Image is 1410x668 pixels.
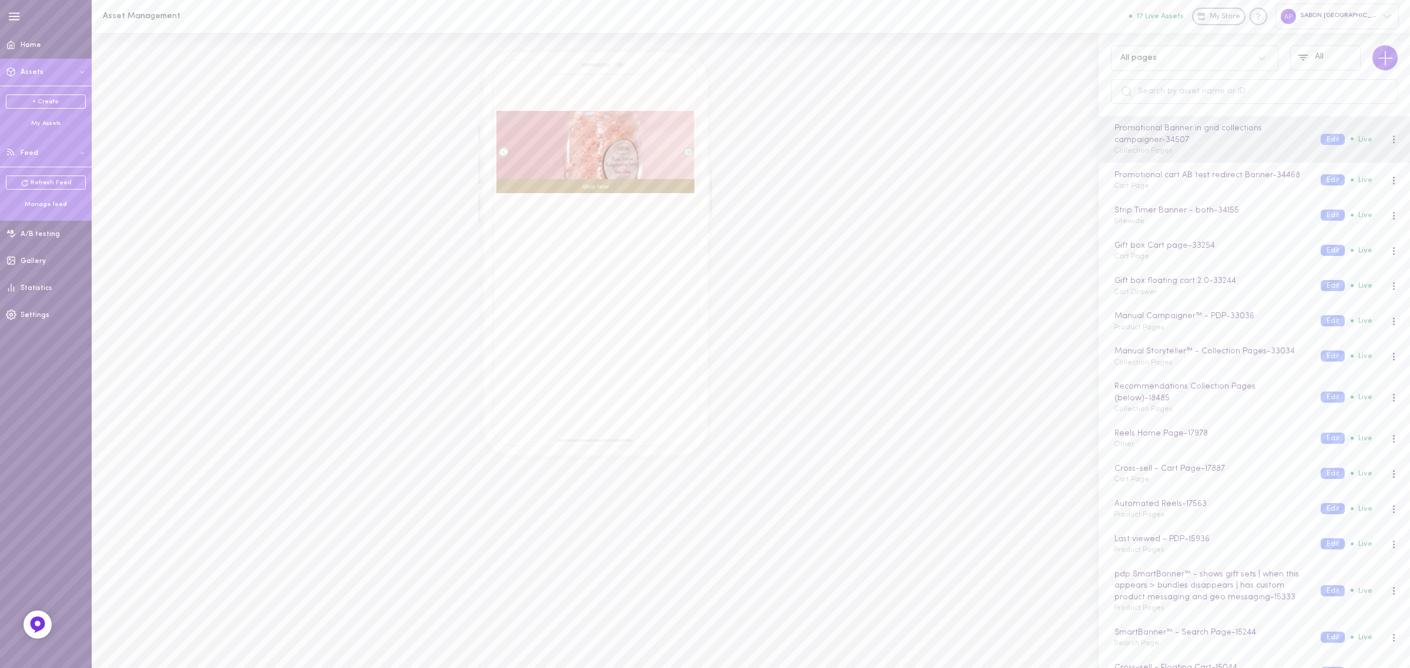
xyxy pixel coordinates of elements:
[1114,253,1149,260] span: Cart Page
[1321,245,1345,256] button: Edit
[1351,434,1372,442] span: Live
[694,179,892,194] div: Shop Now
[1210,12,1240,22] span: My Store
[103,12,297,21] h1: Asset Management
[21,150,38,157] span: Feed
[1112,427,1310,440] div: Reels Home Page - 17978
[499,147,508,157] div: Left arrow
[1351,633,1372,641] span: Live
[1114,441,1134,448] span: Other
[1114,546,1164,554] span: Product Pages
[21,258,46,265] span: Gallery
[1112,463,1310,475] div: Cross-sell - Cart Page - 17887
[1114,324,1164,331] span: Product Pages
[1321,632,1345,643] button: Edit
[1351,136,1372,143] span: Live
[1351,176,1372,184] span: Live
[1351,317,1372,325] span: Live
[1114,359,1173,366] span: Collection Pages
[1112,310,1310,323] div: Manual Campaigner™ - PDP - 33036
[21,42,41,49] span: Home
[1351,247,1372,254] span: Live
[1112,122,1310,146] div: Promotional Banner in grid collections campaigner - 34507
[1351,587,1372,595] span: Live
[21,312,49,319] span: Settings
[1112,275,1310,288] div: Gift box floating cart 2.0 - 33244
[1114,183,1149,190] span: Cart Page
[1112,498,1310,511] div: Automated Reels - 17563
[1129,12,1192,21] a: 17 Live Assets
[6,119,86,128] div: My Assets
[1114,147,1173,154] span: Collection Pages
[1321,134,1345,145] button: Edit
[1351,540,1372,548] span: Live
[1112,626,1310,639] div: SmartBanner™ - Search Page - 15244
[1114,406,1173,413] span: Collection Pages
[1114,511,1164,518] span: Product Pages
[21,69,43,76] span: Assets
[1321,315,1345,326] button: Edit
[1114,640,1159,647] span: Search Page
[1351,470,1372,477] span: Live
[1321,468,1345,479] button: Edit
[1351,505,1372,512] span: Live
[1120,54,1157,62] div: All pages
[1290,45,1361,70] button: All
[1321,280,1345,291] button: Edit
[6,200,86,209] div: Manage feed
[1112,239,1310,252] div: Gift box Cart page - 33254
[1111,79,1398,104] input: Search by asset name or ID
[1351,393,1372,401] span: Live
[1321,433,1345,444] button: Edit
[1192,8,1245,25] a: My Store
[1112,568,1310,604] div: pdp SmartBanner™ - shows gift sets | when this appears > bundles disappears | has custom product ...
[1321,503,1345,514] button: Edit
[1112,204,1310,217] div: Strip Timer Banner - both - 34155
[21,285,52,292] span: Statistics
[1114,605,1164,612] span: Product Pages
[1351,211,1372,219] span: Live
[6,95,86,109] a: + Create
[1112,169,1310,182] div: Promotional cart AB test redirect Banner - 34468
[1321,210,1345,221] button: Edit
[1112,345,1310,358] div: Manual Storyteller™ - Collection Pages - 33034
[1351,352,1372,360] span: Live
[683,147,693,157] div: Right arrow
[1321,538,1345,549] button: Edit
[1321,392,1345,403] button: Edit
[1321,350,1345,362] button: Edit
[1112,380,1310,404] div: Recommendations Collection Pages (below) - 18485
[496,179,694,194] div: Shop Now
[1275,4,1399,29] div: SABON [GEOGRAPHIC_DATA]
[1112,533,1310,546] div: Last viewed - PDP - 15936
[29,616,46,633] img: Feedback Button
[1250,8,1267,25] div: Knowledge center
[1114,289,1157,296] span: Cart Drawer
[21,231,60,238] span: A/B testing
[1114,218,1144,225] span: Sitewide
[1321,174,1345,185] button: Edit
[1129,12,1184,20] button: 17 Live Assets
[1321,585,1345,596] button: Edit
[6,176,86,190] a: Refresh Feed
[1351,282,1372,289] span: Live
[1114,476,1149,483] span: Cart Page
